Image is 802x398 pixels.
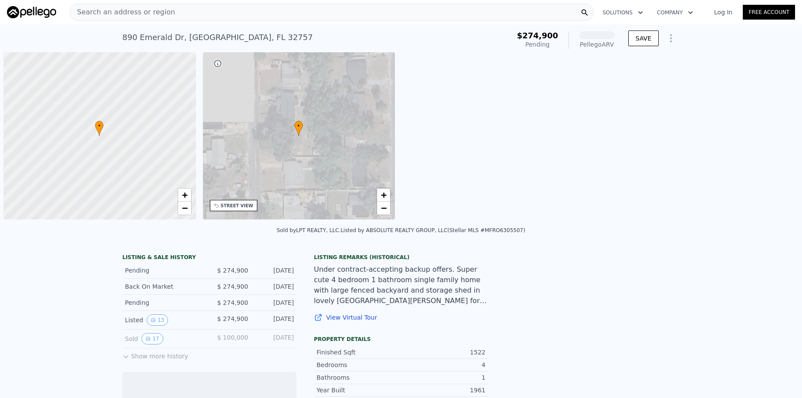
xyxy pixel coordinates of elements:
[122,254,297,263] div: LISTING & SALE HISTORY
[217,299,248,306] span: $ 274,900
[377,202,390,215] a: Zoom out
[217,315,248,322] span: $ 274,900
[381,189,387,200] span: +
[182,202,187,213] span: −
[401,348,485,357] div: 1522
[255,266,294,275] div: [DATE]
[217,267,248,274] span: $ 274,900
[255,314,294,326] div: [DATE]
[704,8,743,17] a: Log In
[317,373,401,382] div: Bathrooms
[596,5,650,20] button: Solutions
[122,348,188,361] button: Show more history
[125,333,202,344] div: Sold
[628,30,659,46] button: SAVE
[217,334,248,341] span: $ 100,000
[125,266,202,275] div: Pending
[743,5,795,20] a: Free Account
[294,122,303,130] span: •
[662,30,680,47] button: Show Options
[255,298,294,307] div: [DATE]
[517,31,558,40] span: $274,900
[95,122,104,130] span: •
[125,298,202,307] div: Pending
[255,282,294,291] div: [DATE]
[401,386,485,395] div: 1961
[314,264,488,306] div: Under contract-accepting backup offers. Super cute 4 bedroom 1 bathroom single family home with l...
[314,254,488,261] div: Listing Remarks (Historical)
[178,189,191,202] a: Zoom in
[314,313,488,322] a: View Virtual Tour
[182,189,187,200] span: +
[580,40,614,49] div: Pellego ARV
[340,227,525,233] div: Listed by ABSOLUTE REALTY GROUP, LLC (Stellar MLS #MFRO6305507)
[317,386,401,395] div: Year Built
[122,31,313,44] div: 890 Emerald Dr , [GEOGRAPHIC_DATA] , FL 32757
[7,6,56,18] img: Pellego
[401,361,485,369] div: 4
[178,202,191,215] a: Zoom out
[70,7,175,17] span: Search an address or region
[314,336,488,343] div: Property details
[147,314,168,326] button: View historical data
[401,373,485,382] div: 1
[255,333,294,344] div: [DATE]
[317,348,401,357] div: Finished Sqft
[125,314,202,326] div: Listed
[221,202,253,209] div: STREET VIEW
[95,121,104,136] div: •
[377,189,390,202] a: Zoom in
[317,361,401,369] div: Bedrooms
[125,282,202,291] div: Back On Market
[294,121,303,136] div: •
[650,5,700,20] button: Company
[517,40,558,49] div: Pending
[142,333,163,344] button: View historical data
[381,202,387,213] span: −
[217,283,248,290] span: $ 274,900
[277,227,341,233] div: Sold by LPT REALTY, LLC .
